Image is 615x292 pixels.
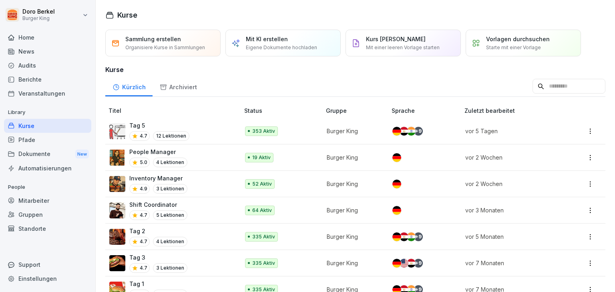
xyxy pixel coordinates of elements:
[465,127,560,135] p: vor 5 Tagen
[486,35,550,43] p: Vorlagen durchsuchen
[4,106,91,119] p: Library
[465,180,560,188] p: vor 2 Wochen
[400,232,408,241] img: eg.svg
[327,153,379,162] p: Burger King
[140,159,147,166] p: 5.0
[407,232,416,241] img: in.svg
[327,206,379,214] p: Burger King
[129,280,187,288] p: Tag 1
[246,44,317,51] p: Eigene Dokumente hochladen
[366,44,440,51] p: Mit einer leeren Vorlage starten
[125,44,205,51] p: Organisiere Kurse in Sammlungen
[465,232,560,241] p: vor 5 Monaten
[392,127,401,136] img: de.svg
[252,154,271,161] p: 19 Aktiv
[4,147,91,162] div: Dokumente
[140,185,147,192] p: 4.9
[129,253,187,262] p: Tag 3
[464,106,569,115] p: Zuletzt bearbeitet
[414,259,423,268] div: + 9
[327,259,379,267] p: Burger King
[153,76,204,96] a: Archiviert
[4,44,91,58] a: News
[4,161,91,175] div: Automatisierungen
[4,30,91,44] div: Home
[109,106,241,115] p: Titel
[326,106,388,115] p: Gruppe
[117,10,137,20] h1: Kurse
[22,8,55,15] p: Doro Berkel
[327,180,379,188] p: Burger King
[252,260,275,267] p: 335 Aktiv
[4,258,91,272] div: Support
[4,119,91,133] a: Kurse
[4,194,91,208] a: Mitarbeiter
[400,259,408,268] img: us.svg
[109,150,125,166] img: xc3x9m9uz5qfs93t7kmvoxs4.png
[153,184,187,194] p: 3 Lektionen
[244,106,323,115] p: Status
[4,86,91,100] a: Veranstaltungen
[392,180,401,188] img: de.svg
[246,35,288,43] p: Mit KI erstellen
[465,259,560,267] p: vor 7 Monaten
[392,232,401,241] img: de.svg
[465,206,560,214] p: vor 3 Monaten
[125,35,181,43] p: Sammlung erstellen
[392,206,401,215] img: de.svg
[153,131,189,141] p: 12 Lektionen
[414,232,423,241] div: + 9
[140,264,147,272] p: 4.7
[153,158,187,167] p: 4 Lektionen
[109,202,125,218] img: q4kvd0p412g56irxfxn6tm8s.png
[414,127,423,136] div: + 9
[392,153,401,162] img: de.svg
[4,272,91,286] a: Einstellungen
[4,72,91,86] div: Berichte
[252,207,272,214] p: 64 Aktiv
[129,227,187,235] p: Tag 2
[366,35,426,43] p: Kurs [PERSON_NAME]
[465,153,560,162] p: vor 2 Wochen
[392,259,401,268] img: de.svg
[153,210,187,220] p: 5 Lektionen
[4,181,91,194] p: People
[252,233,275,240] p: 335 Aktiv
[140,238,147,245] p: 4.7
[4,222,91,236] a: Standorte
[140,132,147,140] p: 4.7
[400,127,408,136] img: eg.svg
[129,174,187,182] p: Inventory Manager
[129,200,187,209] p: Shift Coordinator
[129,148,187,156] p: People Manager
[153,237,187,246] p: 4 Lektionen
[4,147,91,162] a: DokumenteNew
[22,16,55,21] p: Burger King
[109,176,125,192] img: o1h5p6rcnzw0lu1jns37xjxx.png
[252,180,272,188] p: 52 Aktiv
[4,208,91,222] a: Gruppen
[105,76,153,96] a: Kürzlich
[75,150,89,159] div: New
[4,58,91,72] a: Audits
[109,123,125,139] img: vy1vuzxsdwx3e5y1d1ft51l0.png
[105,65,605,74] h3: Kurse
[327,232,379,241] p: Burger King
[109,229,125,245] img: hzkj8u8nkg09zk50ub0d0otk.png
[140,212,147,219] p: 4.7
[129,121,189,130] p: Tag 5
[252,128,275,135] p: 353 Aktiv
[4,133,91,147] a: Pfade
[392,106,461,115] p: Sprache
[109,255,125,271] img: cq6tslmxu1pybroki4wxmcwi.png
[486,44,541,51] p: Starte mit einer Vorlage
